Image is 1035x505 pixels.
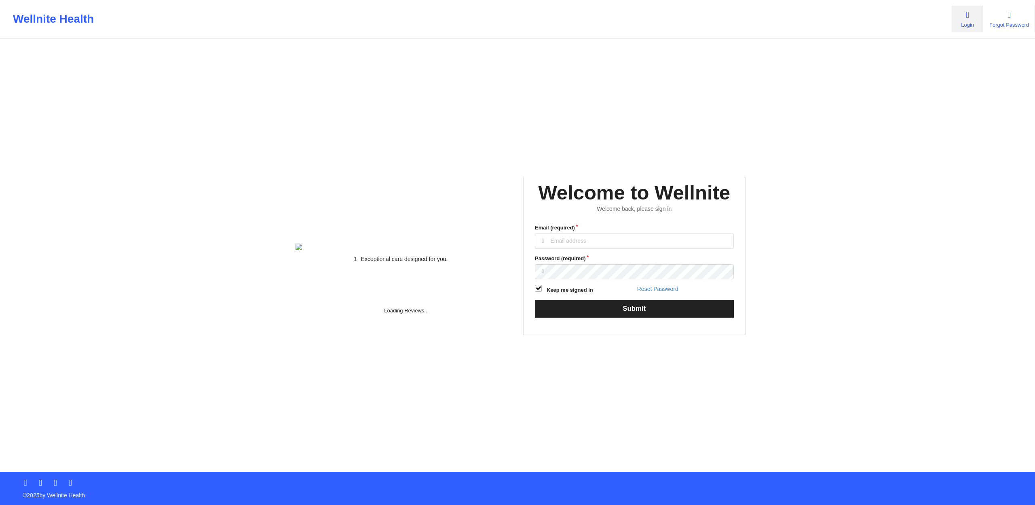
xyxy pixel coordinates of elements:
[17,486,1018,499] p: © 2025 by Wellnite Health
[535,233,734,249] input: Email address
[637,286,678,292] a: Reset Password
[535,300,734,317] button: Submit
[529,206,739,212] div: Welcome back, please sign in
[983,6,1035,32] a: Forgot Password
[538,180,730,206] div: Welcome to Wellnite
[547,286,593,294] label: Keep me signed in
[296,276,518,315] div: Loading Reviews...
[302,256,506,262] li: Exceptional care designed for you.
[952,6,983,32] a: Login
[535,255,734,263] label: Password (required)
[535,224,734,232] label: Email (required)
[296,244,507,250] img: wellnite-auth-hero_200.c722682e.png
